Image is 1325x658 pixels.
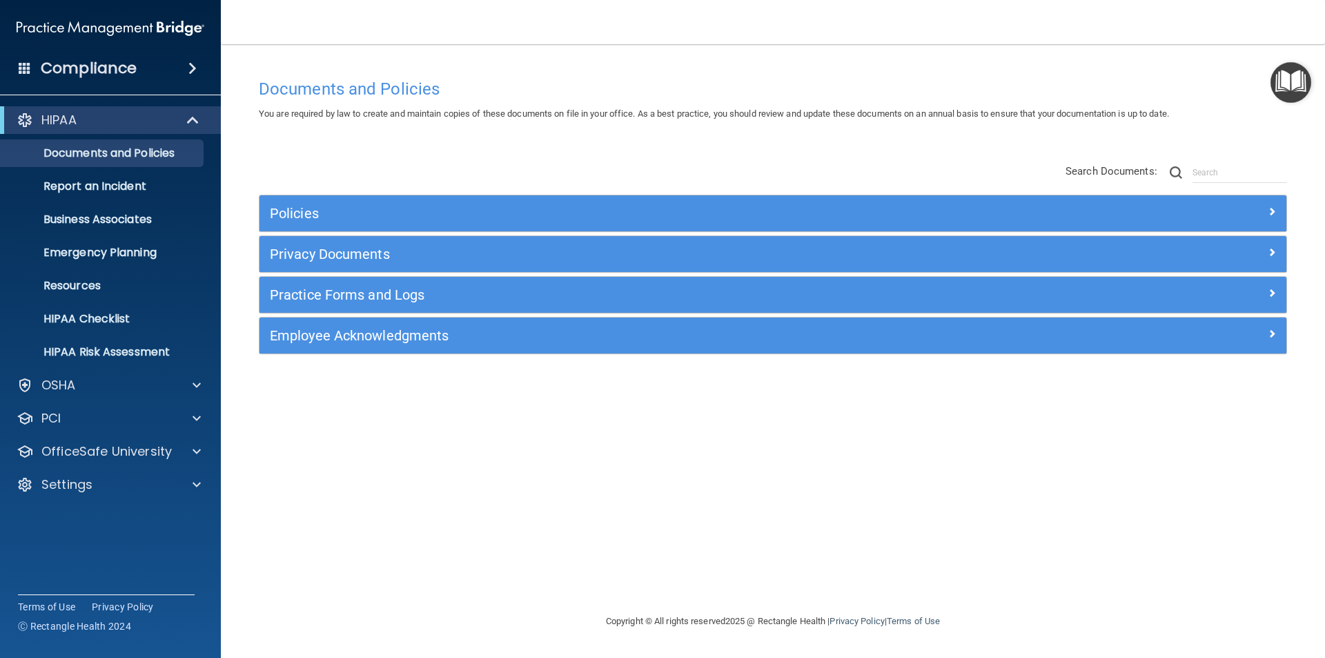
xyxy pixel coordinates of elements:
[41,443,172,460] p: OfficeSafe University
[17,14,204,42] img: PMB logo
[18,619,131,633] span: Ⓒ Rectangle Health 2024
[1192,162,1287,183] input: Search
[1170,166,1182,179] img: ic-search.3b580494.png
[270,206,1019,221] h5: Policies
[41,476,92,493] p: Settings
[41,112,77,128] p: HIPAA
[17,443,201,460] a: OfficeSafe University
[92,600,154,614] a: Privacy Policy
[9,345,197,359] p: HIPAA Risk Assessment
[9,279,197,293] p: Resources
[17,410,201,427] a: PCI
[1066,165,1157,177] span: Search Documents:
[9,213,197,226] p: Business Associates
[41,59,137,78] h4: Compliance
[270,287,1019,302] h5: Practice Forms and Logs
[9,312,197,326] p: HIPAA Checklist
[17,377,201,394] a: OSHA
[887,616,940,626] a: Terms of Use
[9,146,197,160] p: Documents and Policies
[830,616,884,626] a: Privacy Policy
[270,246,1019,262] h5: Privacy Documents
[270,202,1276,224] a: Policies
[9,180,197,193] p: Report an Incident
[17,112,200,128] a: HIPAA
[259,80,1287,98] h4: Documents and Policies
[9,246,197,260] p: Emergency Planning
[41,377,76,394] p: OSHA
[270,325,1276,347] a: Employee Acknowledgments
[1270,62,1311,103] button: Open Resource Center
[17,476,201,493] a: Settings
[270,284,1276,306] a: Practice Forms and Logs
[521,599,1025,644] div: Copyright © All rights reserved 2025 @ Rectangle Health | |
[41,410,61,427] p: PCI
[270,243,1276,265] a: Privacy Documents
[18,600,75,614] a: Terms of Use
[259,108,1169,119] span: You are required by law to create and maintain copies of these documents on file in your office. ...
[270,328,1019,343] h5: Employee Acknowledgments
